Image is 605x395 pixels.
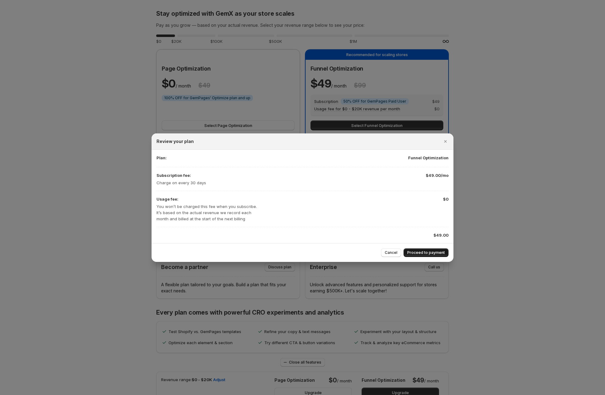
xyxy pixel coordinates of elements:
p: Charge on every 30 days [156,180,206,186]
p: You won’t be charged this fee when you subscribe. It’s based on the actual revenue we record each... [156,203,258,222]
span: Proceed to payment [407,250,445,255]
p: Subscription fee: [156,172,206,178]
h2: Review your plan [156,138,194,145]
p: Usage fee: [156,196,258,202]
button: Close [441,137,450,146]
button: Cancel [381,248,401,257]
p: $49.00 [433,232,449,238]
p: Funnel Optimization [408,155,449,161]
p: $0 [443,196,449,202]
p: Plan: [156,155,167,161]
button: Proceed to payment [404,248,449,257]
p: $49.00/mo [426,172,449,178]
span: Cancel [385,250,397,255]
